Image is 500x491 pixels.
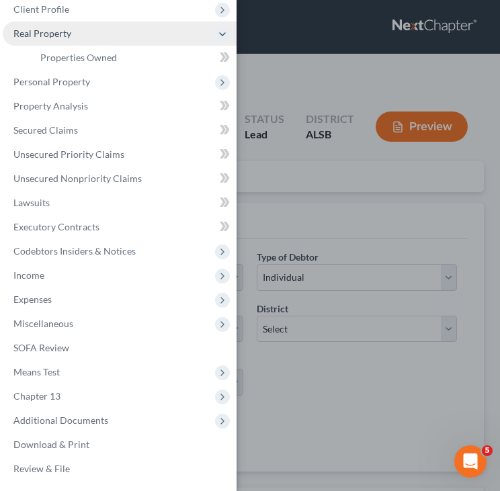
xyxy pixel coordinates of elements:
[13,245,136,257] span: Codebtors Insiders & Notices
[13,148,124,160] span: Unsecured Priority Claims
[13,124,78,136] span: Secured Claims
[3,191,237,215] a: Lawsuits
[13,3,69,15] span: Client Profile
[3,433,237,457] a: Download & Print
[30,46,237,70] a: Properties Owned
[13,414,108,426] span: Additional Documents
[3,167,237,191] a: Unsecured Nonpriority Claims
[3,94,237,118] a: Property Analysis
[3,457,237,481] a: Review & File
[3,118,237,142] a: Secured Claims
[3,215,237,239] a: Executory Contracts
[40,52,117,63] span: Properties Owned
[13,76,90,87] span: Personal Property
[13,366,60,377] span: Means Test
[13,100,88,111] span: Property Analysis
[454,445,487,478] iframe: Intercom live chat
[482,445,493,456] span: 5
[13,28,71,39] span: Real Property
[13,463,70,474] span: Review & File
[13,439,89,450] span: Download & Print
[13,294,52,305] span: Expenses
[3,336,237,360] a: SOFA Review
[13,318,73,329] span: Miscellaneous
[13,390,60,402] span: Chapter 13
[13,269,44,281] span: Income
[3,142,237,167] a: Unsecured Priority Claims
[13,221,99,232] span: Executory Contracts
[13,197,50,208] span: Lawsuits
[13,342,69,353] span: SOFA Review
[13,173,142,184] span: Unsecured Nonpriority Claims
